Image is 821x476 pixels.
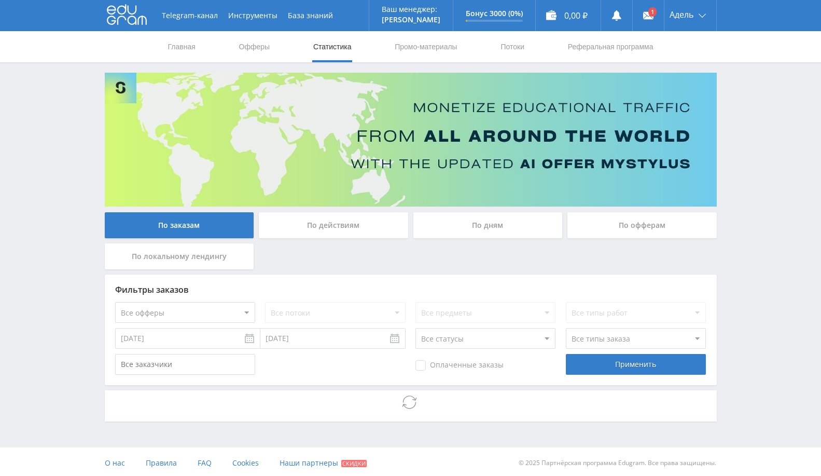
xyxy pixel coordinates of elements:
div: По заказам [105,212,254,238]
span: Наши партнеры [280,458,338,468]
a: Главная [167,31,197,62]
span: Правила [146,458,177,468]
input: Все заказчики [115,354,255,375]
p: Бонус 3000 (0%) [466,9,523,18]
span: О нас [105,458,125,468]
div: По действиям [259,212,408,238]
span: FAQ [198,458,212,468]
p: Ваш менеджер: [382,5,440,13]
span: Оплаченные заказы [415,360,504,371]
a: Статистика [312,31,353,62]
span: Cookies [232,458,259,468]
a: Потоки [499,31,525,62]
div: Применить [566,354,706,375]
div: По дням [413,212,563,238]
a: Офферы [238,31,271,62]
p: [PERSON_NAME] [382,16,440,24]
div: Фильтры заказов [115,285,706,294]
a: Промо-материалы [394,31,458,62]
span: Скидки [341,460,367,467]
span: Адель [670,10,693,19]
a: Реферальная программа [567,31,655,62]
div: По офферам [567,212,717,238]
div: По локальному лендингу [105,243,254,269]
img: Banner [105,73,717,207]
